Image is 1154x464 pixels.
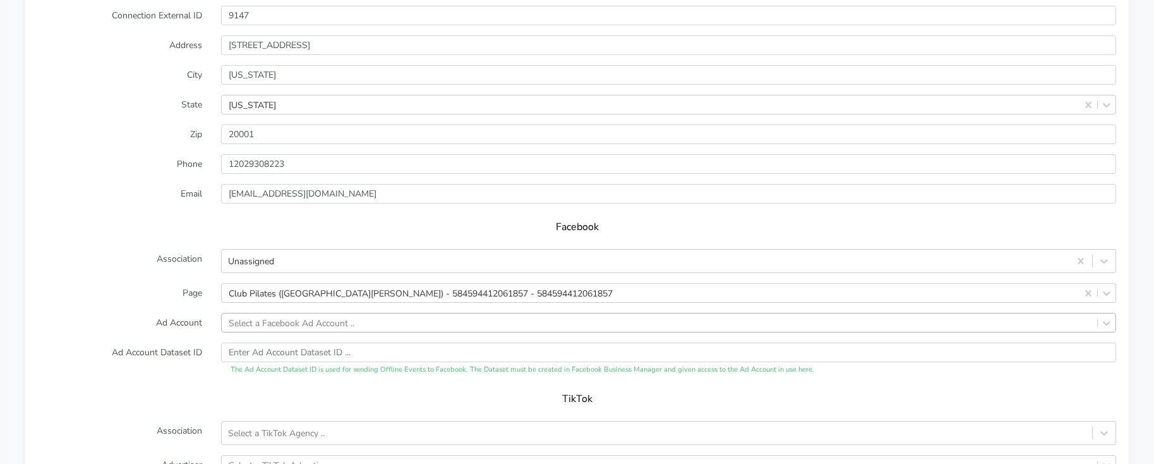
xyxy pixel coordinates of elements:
[221,343,1116,362] input: Enter Ad Account Dataset ID ...
[229,98,276,111] div: [US_STATE]
[51,393,1103,405] h5: TikTok
[28,35,212,55] label: Address
[228,255,274,268] div: Unassigned
[51,221,1103,233] h5: Facebook
[221,35,1116,55] input: Enter Address ..
[229,316,354,329] div: Select a Facebook Ad Account ..
[221,65,1116,85] input: Enter the City ..
[28,283,212,303] label: Page
[221,365,1116,375] div: The Ad Account Dataset ID is used for sending Offline Events to Facebook. The Dataset must be cre...
[28,313,212,333] label: Ad Account
[28,65,212,85] label: City
[28,6,212,25] label: Connection External ID
[28,343,212,375] label: Ad Account Dataset ID
[221,6,1116,25] input: Enter the external ID ..
[28,249,212,273] label: Association
[221,154,1116,174] input: Enter phone ...
[28,125,212,144] label: Zip
[229,286,613,300] div: Club Pilates ([GEOGRAPHIC_DATA][PERSON_NAME]) - 584594412061857 - 584594412061857
[221,125,1116,144] input: Enter Zip ..
[28,184,212,204] label: Email
[28,421,212,445] label: Association
[221,184,1116,204] input: Enter Email ...
[28,154,212,174] label: Phone
[28,95,212,114] label: State
[228,427,325,440] div: Select a TikTok Agency ..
